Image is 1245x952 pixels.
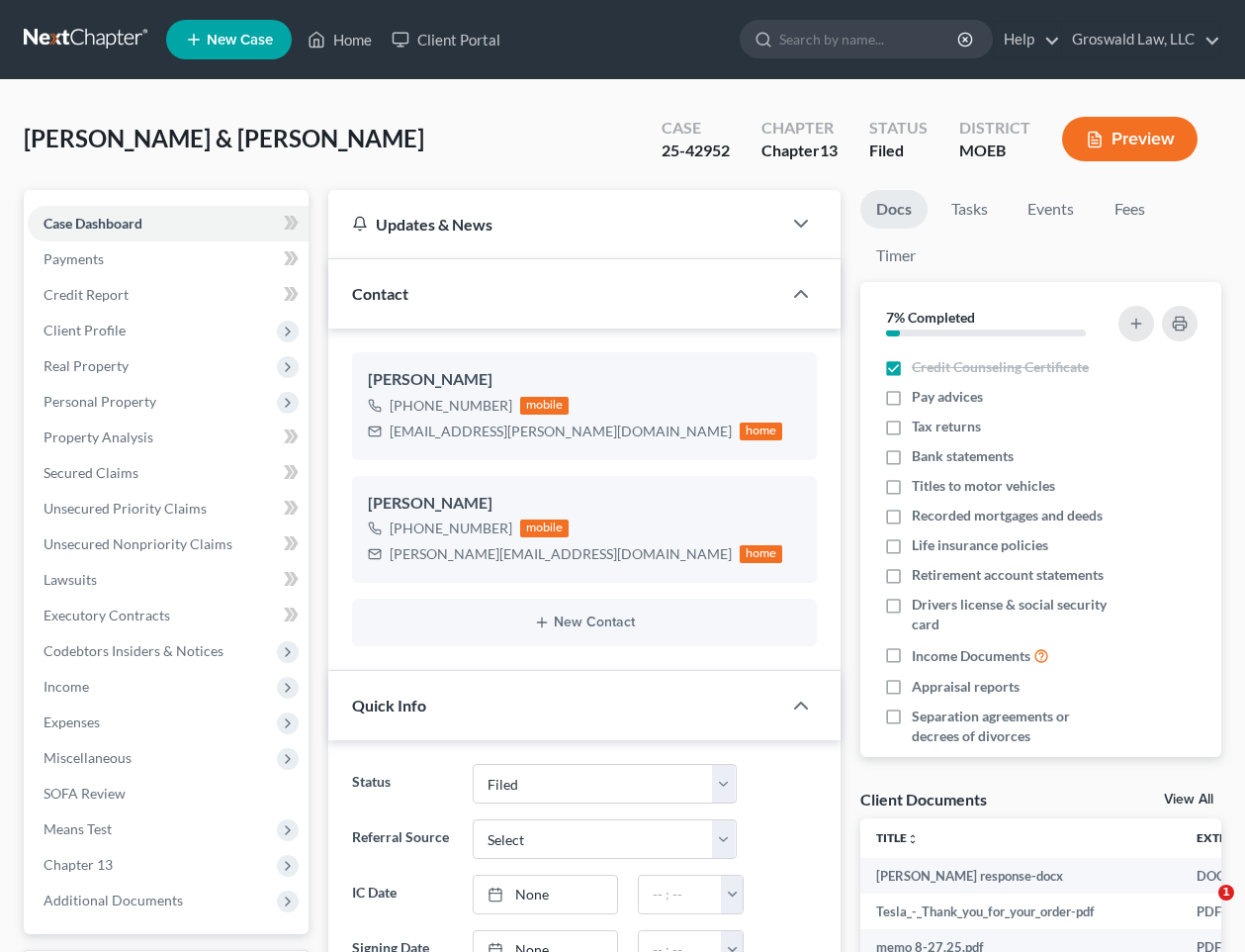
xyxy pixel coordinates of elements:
div: MOEB [959,140,1030,162]
a: Help [994,22,1060,57]
div: mobile [520,397,570,415]
span: Drivers license & social security card [912,595,1114,634]
span: [PERSON_NAME] & [PERSON_NAME] [24,124,424,152]
span: Income [44,678,89,695]
span: Personal Property [44,393,156,410]
a: Tasks [935,190,1004,229]
span: Lawsuits [44,571,97,588]
label: Status [342,764,464,804]
span: Executory Contracts [44,607,170,623]
span: Pay advices [912,387,983,407]
div: 25-42952 [662,140,730,162]
div: [PERSON_NAME][EMAIL_ADDRESS][DOMAIN_NAME] [390,544,732,564]
span: Retirement account statements [912,565,1104,585]
div: [PERSON_NAME] [368,492,802,516]
a: SOFA Review [28,776,309,811]
a: Payments [28,241,309,277]
a: Lawsuits [28,562,309,598]
span: Recorded mortgages and deeds [912,506,1103,525]
div: [PHONE_NUMBER] [390,519,512,538]
div: home [740,545,783,563]
span: Means Test [44,820,112,837]
input: -- : -- [639,876,722,913]
div: Filed [869,140,928,162]
div: District [959,117,1030,140]
span: Additional Documents [44,892,183,908]
span: New Case [207,33,273,48]
div: Case [662,117,730,140]
span: Quick Info [352,696,426,714]
div: [PHONE_NUMBER] [390,396,512,416]
span: Appraisal reports [912,677,1020,697]
span: Separation agreements or decrees of divorces [912,707,1114,746]
a: Case Dashboard [28,206,309,241]
span: Tax returns [912,417,981,436]
iframe: Intercom live chat [1178,885,1225,932]
input: Search by name... [779,21,960,57]
span: Secured Claims [44,464,138,481]
span: Real Property [44,357,129,374]
a: View All [1164,793,1213,807]
span: Credit Counseling Certificate [912,357,1089,377]
a: None [474,876,617,913]
span: Client Profile [44,322,126,338]
td: [PERSON_NAME] response-docx [860,858,1181,894]
span: Titles to motor vehicles [912,476,1055,496]
span: Case Dashboard [44,215,142,232]
span: Expenses [44,714,100,730]
div: [EMAIL_ADDRESS][PERSON_NAME][DOMAIN_NAME] [390,422,732,441]
a: Credit Report [28,277,309,313]
span: Unsecured Priority Claims [44,500,207,517]
a: Unsecured Nonpriority Claims [28,526,309,562]
div: home [740,423,783,440]
span: Unsecured Nonpriority Claims [44,535,232,552]
span: Codebtors Insiders & Notices [44,642,223,659]
button: Preview [1062,117,1198,161]
span: Bank statements [912,446,1014,466]
a: Home [298,22,382,57]
div: [PERSON_NAME] [368,368,802,392]
span: 13 [820,141,838,159]
a: Events [1012,190,1090,229]
span: Income Documents [912,646,1030,666]
span: Contact [352,284,408,303]
div: Chapter [761,140,838,162]
label: Referral Source [342,819,464,859]
span: Life insurance policies [912,535,1048,555]
div: Updates & News [352,214,758,235]
strong: 7% Completed [886,309,975,326]
a: Secured Claims [28,455,309,491]
a: Docs [860,190,928,229]
a: Executory Contracts [28,598,309,633]
div: Chapter [761,117,838,140]
div: Status [869,117,928,140]
div: mobile [520,520,570,537]
a: Titleunfold_more [876,830,919,845]
a: Unsecured Priority Claims [28,491,309,526]
a: Groswald Law, LLC [1062,22,1220,57]
td: Tesla_-_Thank_you_for_your_order-pdf [860,894,1181,929]
span: Property Analysis [44,428,153,445]
button: New Contact [368,615,802,630]
a: Client Portal [382,22,510,57]
span: Credit Report [44,286,129,303]
span: 1 [1218,885,1234,901]
span: Chapter 13 [44,856,113,873]
div: Client Documents [860,789,987,809]
span: Payments [44,250,104,267]
a: Timer [860,237,932,275]
i: unfold_more [907,833,919,845]
a: Property Analysis [28,420,309,455]
span: Miscellaneous [44,749,132,766]
span: SOFA Review [44,785,126,802]
label: IC Date [342,875,464,914]
a: Fees [1098,190,1161,229]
